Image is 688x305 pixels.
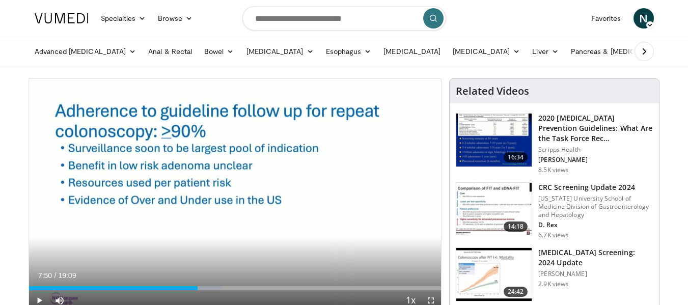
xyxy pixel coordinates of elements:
a: Esophagus [320,41,378,62]
span: 14:18 [504,221,528,232]
a: Pancreas & [MEDICAL_DATA] [565,41,684,62]
h3: [MEDICAL_DATA] Screening: 2024 Update [538,247,653,268]
a: Specialties [95,8,152,29]
a: 24:42 [MEDICAL_DATA] Screening: 2024 Update [PERSON_NAME] 2.9K views [456,247,653,301]
span: 7:50 [38,271,52,280]
h3: CRC Screening Update 2024 [538,182,653,192]
p: [PERSON_NAME] [538,156,653,164]
a: Liver [526,41,564,62]
p: Scripps Health [538,146,653,154]
h3: 2020 [MEDICAL_DATA] Prevention Guidelines: What Are the Task Force Rec… [538,113,653,144]
a: Favorites [585,8,627,29]
p: D. Rex [538,221,653,229]
a: Advanced [MEDICAL_DATA] [29,41,143,62]
a: Anal & Rectal [142,41,198,62]
p: [US_STATE] University School of Medicine Division of Gastroenterology and Hepatology [538,195,653,219]
input: Search topics, interventions [242,6,446,31]
div: Progress Bar [29,286,442,290]
h4: Related Videos [456,85,529,97]
a: 14:18 CRC Screening Update 2024 [US_STATE] University School of Medicine Division of Gastroentero... [456,182,653,239]
span: 24:42 [504,287,528,297]
img: VuMedi Logo [35,13,89,23]
p: 6.7K views [538,231,568,239]
span: 19:09 [58,271,76,280]
a: 16:34 2020 [MEDICAL_DATA] Prevention Guidelines: What Are the Task Force Rec… Scripps Health [PER... [456,113,653,174]
a: [MEDICAL_DATA] [240,41,320,62]
a: [MEDICAL_DATA] [377,41,447,62]
img: ac114b1b-ca58-43de-a309-898d644626b7.150x105_q85_crop-smart_upscale.jpg [456,248,532,301]
a: [MEDICAL_DATA] [447,41,526,62]
a: Bowel [198,41,240,62]
img: 91500494-a7c6-4302-a3df-6280f031e251.150x105_q85_crop-smart_upscale.jpg [456,183,532,236]
p: 2.9K views [538,280,568,288]
p: [PERSON_NAME] [538,270,653,278]
span: / [54,271,57,280]
p: 8.5K views [538,166,568,174]
span: 16:34 [504,152,528,162]
a: N [634,8,654,29]
a: Browse [152,8,199,29]
img: 1ac37fbe-7b52-4c81-8c6c-a0dd688d0102.150x105_q85_crop-smart_upscale.jpg [456,114,532,167]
